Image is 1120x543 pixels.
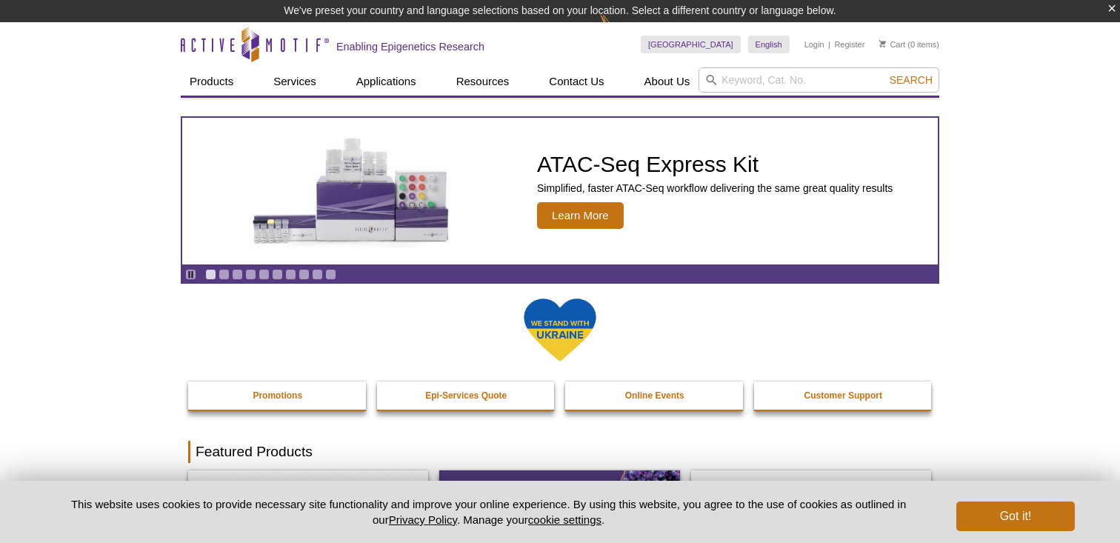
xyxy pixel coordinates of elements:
[188,382,367,410] a: Promotions
[834,39,864,50] a: Register
[699,67,939,93] input: Keyword, Cat. No.
[804,390,882,401] strong: Customer Support
[641,36,741,53] a: [GEOGRAPHIC_DATA]
[890,74,933,86] span: Search
[182,118,938,264] article: ATAC-Seq Express Kit
[625,390,684,401] strong: Online Events
[537,202,624,229] span: Learn More
[879,39,905,50] a: Cart
[754,382,933,410] a: Customer Support
[182,118,938,264] a: ATAC-Seq Express Kit ATAC-Seq Express Kit Simplified, faster ATAC-Seq workflow delivering the sam...
[230,135,475,247] img: ATAC-Seq Express Kit
[523,297,597,363] img: We Stand With Ukraine
[377,382,556,410] a: Epi-Services Quote
[425,390,507,401] strong: Epi-Services Quote
[325,269,336,280] a: Go to slide 10
[879,40,886,47] img: Your Cart
[748,36,790,53] a: English
[347,67,425,96] a: Applications
[389,513,457,526] a: Privacy Policy
[447,67,519,96] a: Resources
[528,513,601,526] button: cookie settings
[537,181,893,195] p: Simplified, faster ATAC-Seq workflow delivering the same great quality results
[264,67,325,96] a: Services
[956,502,1075,531] button: Got it!
[804,39,824,50] a: Login
[540,67,613,96] a: Contact Us
[885,73,937,87] button: Search
[879,36,939,53] li: (0 items)
[259,269,270,280] a: Go to slide 5
[185,269,196,280] a: Toggle autoplay
[232,269,243,280] a: Go to slide 3
[253,390,302,401] strong: Promotions
[565,382,744,410] a: Online Events
[245,269,256,280] a: Go to slide 4
[537,153,893,176] h2: ATAC-Seq Express Kit
[45,496,932,527] p: This website uses cookies to provide necessary site functionality and improve your online experie...
[219,269,230,280] a: Go to slide 2
[272,269,283,280] a: Go to slide 6
[285,269,296,280] a: Go to slide 7
[636,67,699,96] a: About Us
[205,269,216,280] a: Go to slide 1
[181,67,242,96] a: Products
[599,11,639,46] img: Change Here
[312,269,323,280] a: Go to slide 9
[828,36,830,53] li: |
[336,40,484,53] h2: Enabling Epigenetics Research
[299,269,310,280] a: Go to slide 8
[188,441,932,463] h2: Featured Products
